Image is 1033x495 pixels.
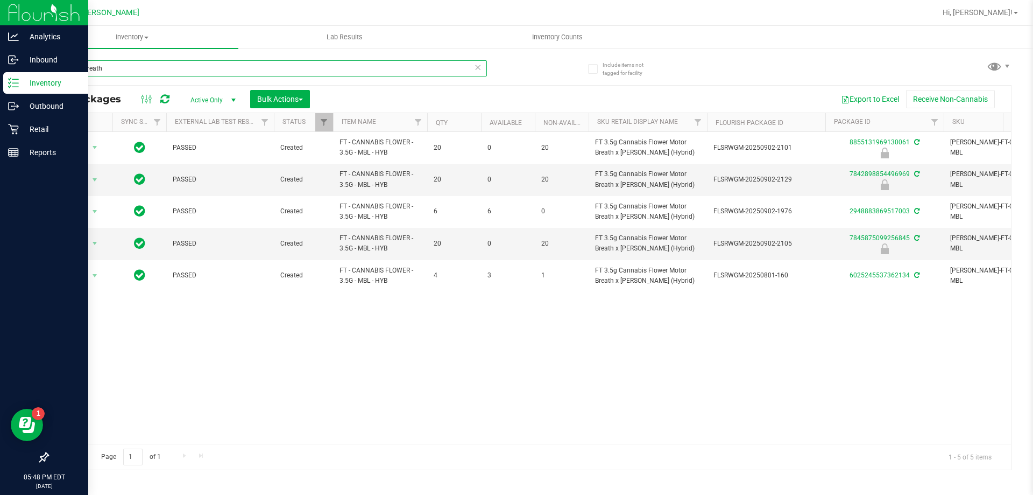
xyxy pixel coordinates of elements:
span: 20 [541,143,582,153]
inline-svg: Inbound [8,54,19,65]
a: Inventory [26,26,238,48]
span: In Sync [134,140,145,155]
span: Bulk Actions [257,95,303,103]
span: [PERSON_NAME]-FT-CAN-MBL [950,137,1031,158]
span: Created [280,206,327,217]
span: PASSED [173,206,267,217]
span: In Sync [134,268,145,283]
span: Sync from Compliance System [912,207,919,215]
span: Page of 1 [92,449,169,465]
a: External Lab Test Result [175,118,259,126]
span: 0 [487,239,528,249]
span: All Packages [56,93,132,105]
span: FT - CANNABIS FLOWER - 3.5G - MBL - HYB [339,201,421,222]
a: Filter [409,113,427,131]
span: 20 [434,175,475,185]
span: 3 [487,270,528,281]
span: PASSED [173,143,267,153]
div: Launch Hold [824,148,945,158]
a: Item Name [342,118,376,126]
iframe: Resource center [11,409,43,441]
inline-svg: Inventory [8,78,19,88]
span: FLSRWGM-20250801-160 [713,270,819,281]
a: 6025245537362134 [850,271,910,279]
span: Created [280,175,327,185]
button: Bulk Actions [250,90,310,108]
input: 1 [123,449,143,465]
p: [DATE] [5,482,83,490]
span: 0 [487,175,528,185]
a: Available [490,119,522,127]
a: Filter [926,113,944,131]
a: Filter [148,113,166,131]
span: FT 3.5g Cannabis Flower Motor Breath x [PERSON_NAME] (Hybrid) [595,137,701,158]
span: 0 [541,206,582,217]
p: Analytics [19,30,83,43]
span: FLSRWGM-20250902-1976 [713,206,819,217]
a: SKU [952,118,965,126]
span: select [88,140,102,155]
a: Lab Results [238,26,451,48]
p: 05:48 PM EDT [5,472,83,482]
span: FLSRWGM-20250902-2129 [713,175,819,185]
span: Inventory Counts [518,32,597,42]
span: FT - CANNABIS FLOWER - 3.5G - MBL - HYB [339,137,421,158]
span: Sync from Compliance System [912,138,919,146]
span: 1 - 5 of 5 items [940,449,1000,465]
a: Filter [256,113,274,131]
span: FLSRWGM-20250902-2101 [713,143,819,153]
a: Sku Retail Display Name [597,118,678,126]
span: select [88,268,102,283]
span: 1 [541,270,582,281]
span: [PERSON_NAME]-FT-CAN-MBL [950,201,1031,222]
span: FT - CANNABIS FLOWER - 3.5G - MBL - HYB [339,266,421,286]
span: Lab Results [312,32,377,42]
span: Clear [474,60,482,74]
span: Created [280,239,327,249]
a: Filter [315,113,333,131]
span: 0 [487,143,528,153]
span: PASSED [173,175,267,185]
a: Qty [436,119,448,127]
p: Retail [19,123,83,136]
p: Inbound [19,53,83,66]
p: Reports [19,146,83,159]
div: Launch Hold [824,179,945,190]
span: select [88,236,102,251]
span: In Sync [134,172,145,187]
a: Sync Status [121,118,162,126]
span: In Sync [134,204,145,219]
span: Sync from Compliance System [912,271,919,279]
a: 7842898854496969 [850,170,910,178]
input: Search Package ID, Item Name, SKU, Lot or Part Number... [47,60,487,76]
span: [PERSON_NAME]-FT-CAN-MBL [950,266,1031,286]
span: FT - CANNABIS FLOWER - 3.5G - MBL - HYB [339,233,421,254]
span: PASSED [173,270,267,281]
span: select [88,172,102,187]
span: Sync from Compliance System [912,170,919,178]
span: Hi, [PERSON_NAME]! [943,8,1013,17]
span: Include items not tagged for facility [603,61,656,77]
span: FT 3.5g Cannabis Flower Motor Breath x [PERSON_NAME] (Hybrid) [595,169,701,190]
a: 8855131969130061 [850,138,910,146]
span: Created [280,270,327,281]
a: Status [282,118,306,126]
span: [PERSON_NAME]-FT-CAN-MBL [950,233,1031,254]
span: FLSRWGM-20250902-2105 [713,239,819,249]
span: Created [280,143,327,153]
span: 20 [434,239,475,249]
a: Inventory Counts [451,26,663,48]
span: In Sync [134,236,145,251]
iframe: Resource center unread badge [32,407,45,420]
p: Inventory [19,76,83,89]
span: 20 [541,175,582,185]
a: Flourish Package ID [716,119,783,127]
div: Launch Hold [824,243,945,254]
span: 4 [434,270,475,281]
span: [PERSON_NAME] [80,8,139,17]
inline-svg: Outbound [8,101,19,111]
a: 7845875099256845 [850,234,910,242]
span: select [88,204,102,219]
span: 6 [487,206,528,217]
